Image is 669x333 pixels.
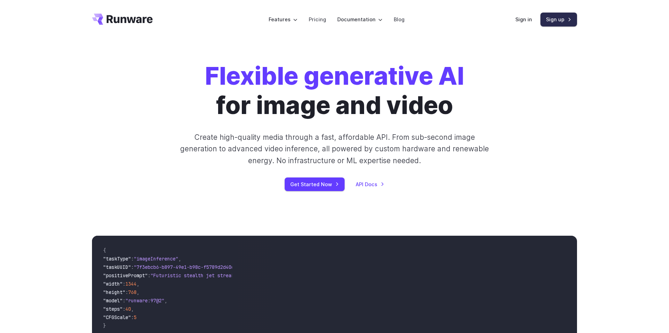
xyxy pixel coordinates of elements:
span: : [125,289,128,295]
label: Documentation [337,15,383,23]
span: 768 [128,289,137,295]
a: Get Started Now [285,177,345,191]
span: : [131,264,134,270]
h1: for image and video [205,61,464,120]
span: , [164,297,167,304]
span: "Futuristic stealth jet streaking through a neon-lit cityscape with glowing purple exhaust" [151,272,404,279]
span: "height" [103,289,125,295]
span: 1344 [125,281,137,287]
span: 5 [134,314,137,320]
span: "imageInference" [134,256,178,262]
span: "positivePrompt" [103,272,148,279]
span: , [137,281,139,287]
span: : [123,297,125,304]
a: Pricing [309,15,326,23]
span: , [137,289,139,295]
a: Blog [394,15,405,23]
span: "taskType" [103,256,131,262]
label: Features [269,15,298,23]
span: "runware:97@2" [125,297,164,304]
span: : [131,314,134,320]
span: "taskUUID" [103,264,131,270]
span: , [178,256,181,262]
a: API Docs [356,180,384,188]
span: "steps" [103,306,123,312]
span: { [103,247,106,253]
a: Sign in [515,15,532,23]
p: Create high-quality media through a fast, affordable API. From sub-second image generation to adv... [179,131,490,166]
strong: Flexible generative AI [205,61,464,91]
span: 40 [125,306,131,312]
span: "width" [103,281,123,287]
span: "CFGScale" [103,314,131,320]
span: "model" [103,297,123,304]
span: , [131,306,134,312]
span: : [131,256,134,262]
span: : [123,281,125,287]
span: : [148,272,151,279]
span: "7f3ebcb6-b897-49e1-b98c-f5789d2d40d7" [134,264,240,270]
span: : [123,306,125,312]
span: } [103,323,106,329]
a: Sign up [540,13,577,26]
a: Go to / [92,14,153,25]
